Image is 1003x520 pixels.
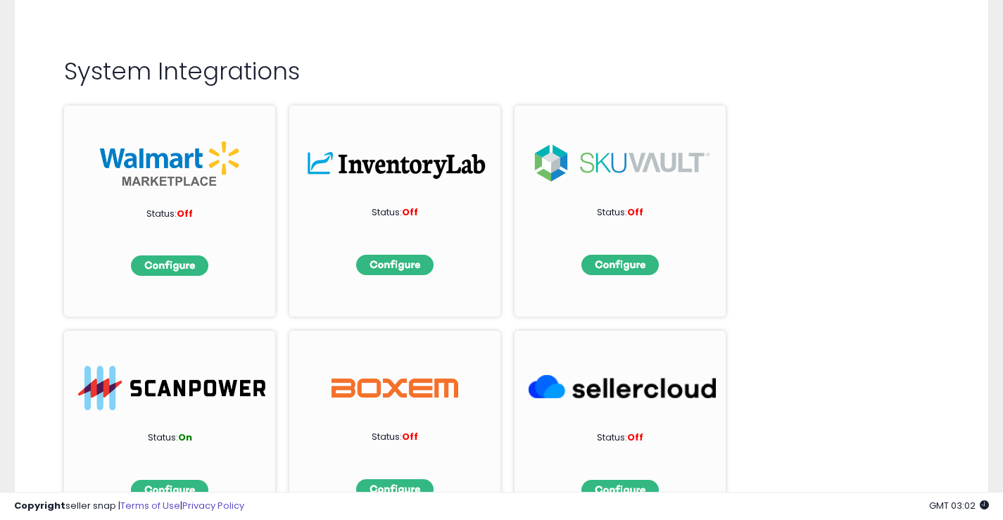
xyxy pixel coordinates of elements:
[529,141,716,185] img: sku.png
[402,205,418,219] span: Off
[332,366,458,410] img: Boxem Logo
[402,430,418,443] span: Off
[14,500,244,513] div: seller snap | |
[356,479,434,500] img: configbtn.png
[99,431,240,445] p: Status:
[78,366,265,410] img: ScanPower-logo.png
[177,207,193,220] span: Off
[529,366,716,410] img: SellerCloud_266x63.png
[99,208,240,221] p: Status:
[178,431,192,444] span: On
[324,206,465,220] p: Status:
[99,141,240,186] img: walmart_int.png
[303,141,491,185] img: inv.png
[64,58,939,84] h2: System Integrations
[131,255,208,276] img: configbtn.png
[550,206,690,220] p: Status:
[581,255,659,275] img: configbtn.png
[356,255,434,275] img: configbtn.png
[550,431,690,445] p: Status:
[14,499,65,512] strong: Copyright
[131,480,208,500] img: configbtn.png
[324,431,465,444] p: Status:
[182,499,244,512] a: Privacy Policy
[929,499,989,512] span: 2025-08-11 03:02 GMT
[627,431,643,444] span: Off
[581,480,659,500] img: configbtn.png
[120,499,180,512] a: Terms of Use
[627,205,643,219] span: Off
